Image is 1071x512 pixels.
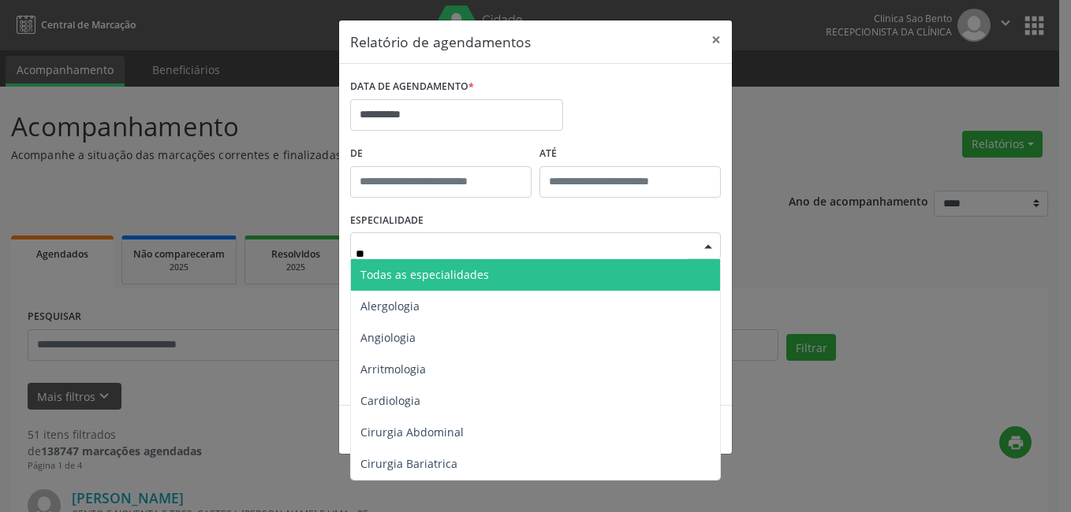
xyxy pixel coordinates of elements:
[360,425,464,440] span: Cirurgia Abdominal
[350,209,424,233] label: ESPECIALIDADE
[350,32,531,52] h5: Relatório de agendamentos
[700,20,732,59] button: Close
[360,267,489,282] span: Todas as especialidades
[360,299,420,314] span: Alergologia
[360,393,420,408] span: Cardiologia
[360,362,426,377] span: Arritmologia
[350,75,474,99] label: DATA DE AGENDAMENTO
[350,142,532,166] label: De
[539,142,721,166] label: ATÉ
[360,456,457,471] span: Cirurgia Bariatrica
[360,330,416,345] span: Angiologia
